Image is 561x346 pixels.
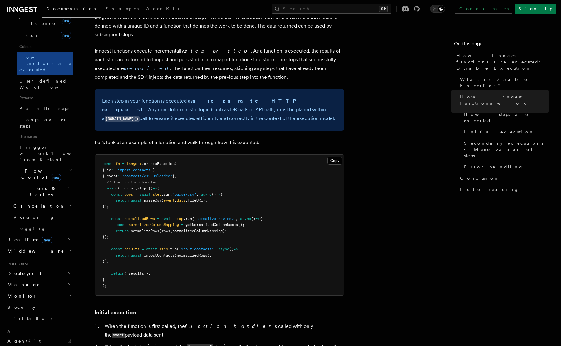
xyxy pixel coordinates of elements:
[135,192,137,197] span: =
[170,229,172,233] span: ,
[124,247,140,251] span: results
[251,217,255,221] span: ()
[153,168,155,172] span: }
[19,117,67,128] span: Loops over steps
[455,4,512,14] a: Contact sales
[116,223,126,227] span: const
[142,2,183,17] a: AgentKit
[161,217,172,221] span: await
[216,192,220,197] span: =>
[111,168,113,172] span: :
[458,91,549,109] a: How Inngest functions work
[17,132,73,142] span: Use cases
[157,186,159,190] span: {
[102,235,109,239] span: });
[116,253,129,258] span: return
[11,203,65,209] span: Cancellation
[11,168,69,180] span: Flow Control
[124,65,170,71] a: memoized
[170,192,172,197] span: (
[260,217,262,221] span: {
[181,223,183,227] span: =
[327,157,342,165] button: Copy
[194,217,236,221] span: "normalize-raw-csv"
[118,186,135,190] span: ({ event
[126,162,142,166] span: inngest
[124,217,155,221] span: normalizedRows
[103,322,344,340] li: When the function is first called, the is called with only the payload data sent.
[107,186,118,190] span: async
[102,162,113,166] span: const
[515,4,556,14] a: Sign Up
[218,247,229,251] span: async
[17,42,73,52] span: Guides
[17,12,73,29] a: AI Inferencenew
[460,175,499,181] span: Conclusion
[454,50,549,74] a: How Inngest functions are executed: Durable Execution
[5,293,37,299] span: Monitor
[131,198,142,203] span: await
[118,174,120,178] span: :
[116,198,129,203] span: return
[102,168,111,172] span: { id
[61,32,71,39] span: new
[42,2,101,18] a: Documentation
[5,245,73,257] button: Middleware
[5,290,73,302] button: Monitor
[140,192,150,197] span: await
[19,33,37,38] span: Fetch
[11,165,73,183] button: Flow Controlnew
[172,229,227,233] span: normalizedColumnMapping);
[19,106,69,111] span: Parallel steps
[456,53,549,71] span: How Inngest functions are executed: Durable Execution
[430,5,445,13] button: Toggle dark mode
[255,217,260,221] span: =>
[458,173,549,184] a: Conclusion
[179,247,214,251] span: "input-contacts"
[5,248,64,254] span: Middleware
[13,226,46,231] span: Logging
[116,162,120,166] span: fn
[137,186,153,190] span: step })
[183,217,192,221] span: .run
[229,247,234,251] span: ()
[458,74,549,91] a: What is Durable Execution?
[135,186,137,190] span: ,
[105,116,140,122] code: [DOMAIN_NAME]()
[131,229,159,233] span: normalizeRows
[175,217,183,221] span: step
[460,186,519,193] span: Further reading
[168,247,177,251] span: .run
[124,271,150,276] span: { results };
[116,229,129,233] span: return
[102,174,118,178] span: { event
[212,192,216,197] span: ()
[201,192,212,197] span: async
[379,6,388,12] kbd: ⌘K
[95,47,344,82] p: Inngest functions execute incrementally, . As a function is executed, the results of each step ar...
[17,52,73,75] a: How Functions are executed
[11,183,73,200] button: Errors & Retries
[458,184,549,195] a: Further reading
[153,186,157,190] span: =>
[17,75,73,93] a: User-defined Workflows
[101,2,142,17] a: Examples
[142,247,144,251] span: =
[111,192,122,197] span: const
[102,204,109,209] span: });
[161,198,164,203] span: (
[105,6,139,11] span: Examples
[5,282,40,288] span: Manage
[17,114,73,132] a: Loops over steps
[161,192,170,197] span: .run
[185,198,207,203] span: .fileURI);
[129,223,179,227] span: normalizedColumnMapping
[46,6,98,11] span: Documentation
[5,234,73,245] button: Realtimenew
[159,247,168,251] span: step
[461,161,549,173] a: Error handling
[5,329,12,334] span: AI
[164,198,175,203] span: event
[460,76,549,89] span: What is Durable Execution?
[107,180,159,184] span: // The function handler:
